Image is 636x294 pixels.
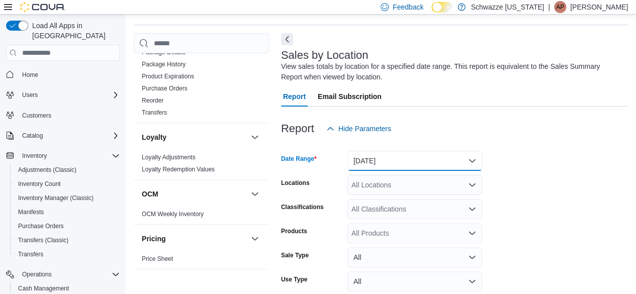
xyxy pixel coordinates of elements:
button: Manifests [10,205,124,219]
label: Locations [281,179,310,187]
span: Inventory Count [18,180,61,188]
span: Product Expirations [142,72,194,80]
p: [PERSON_NAME] [570,1,628,13]
span: Package History [142,60,186,68]
div: Pricing [134,253,269,269]
button: All [347,247,482,267]
span: Users [22,91,38,99]
button: Pricing [249,233,261,245]
button: Hide Parameters [322,119,395,139]
span: Catalog [22,132,43,140]
a: Package History [142,61,186,68]
span: Transfers [14,248,120,260]
span: Load All Apps in [GEOGRAPHIC_DATA] [28,21,120,41]
span: Reorder [142,96,163,105]
span: Price Sheet [142,255,173,263]
span: Transfers (Classic) [14,234,120,246]
span: Inventory Manager (Classic) [18,194,94,202]
button: Customers [2,108,124,123]
span: Purchase Orders [142,84,188,92]
p: Schwazze [US_STATE] [471,1,544,13]
span: Catalog [18,130,120,142]
span: Customers [18,109,120,122]
button: OCM [249,188,261,200]
span: Adjustments (Classic) [14,164,120,176]
button: Inventory Manager (Classic) [10,191,124,205]
a: Transfers (Classic) [14,234,72,246]
span: Email Subscription [318,86,382,107]
a: Inventory Manager (Classic) [14,192,98,204]
a: Home [18,69,42,81]
label: Products [281,227,307,235]
span: Loyalty Redemption Values [142,165,215,173]
a: Manifests [14,206,48,218]
button: [DATE] [347,151,482,171]
a: OCM Weekly Inventory [142,211,204,218]
span: Feedback [393,2,423,12]
span: Loyalty Adjustments [142,153,196,161]
span: Purchase Orders [14,220,120,232]
button: Adjustments (Classic) [10,163,124,177]
span: Home [18,68,120,80]
button: Open list of options [468,205,476,213]
button: Inventory [2,149,124,163]
a: Transfers [142,109,167,116]
p: | [548,1,550,13]
button: Open list of options [468,229,476,237]
button: Next [281,33,293,45]
button: Loyalty [142,132,247,142]
a: Purchase Orders [142,85,188,92]
span: Inventory [18,150,120,162]
a: Transfers [14,248,47,260]
button: Home [2,67,124,81]
label: Use Type [281,275,307,283]
label: Sale Type [281,251,309,259]
span: Inventory [22,152,47,160]
a: Loyalty Adjustments [142,154,196,161]
img: Cova [20,2,65,12]
button: Catalog [2,129,124,143]
span: Adjustments (Classic) [18,166,76,174]
button: Users [2,88,124,102]
span: Inventory Count [14,178,120,190]
h3: Loyalty [142,132,166,142]
button: Inventory Count [10,177,124,191]
button: Inventory [18,150,51,162]
label: Classifications [281,203,324,211]
span: AP [556,1,564,13]
div: View sales totals by location for a specified date range. This report is equivalent to the Sales ... [281,61,623,82]
a: Purchase Orders [14,220,68,232]
span: Manifests [14,206,120,218]
button: Catalog [18,130,47,142]
span: Transfers [18,250,43,258]
div: OCM [134,208,269,224]
span: OCM Weekly Inventory [142,210,204,218]
button: Pricing [142,234,247,244]
span: Transfers (Classic) [18,236,68,244]
span: Operations [18,268,120,280]
a: Customers [18,110,55,122]
button: All [347,271,482,291]
button: Users [18,89,42,101]
input: Dark Mode [431,2,452,13]
a: Product Expirations [142,73,194,80]
button: Operations [2,267,124,281]
button: Open list of options [468,181,476,189]
button: Transfers (Classic) [10,233,124,247]
span: Home [22,71,38,79]
span: Inventory Manager (Classic) [14,192,120,204]
div: Loyalty [134,151,269,179]
span: Users [18,89,120,101]
button: Purchase Orders [10,219,124,233]
button: Loyalty [249,131,261,143]
a: Loyalty Redemption Values [142,166,215,173]
a: Adjustments (Classic) [14,164,80,176]
span: Purchase Orders [18,222,64,230]
a: Reorder [142,97,163,104]
a: Price Sheet [142,255,173,262]
span: Transfers [142,109,167,117]
h3: OCM [142,189,158,199]
button: Transfers [10,247,124,261]
span: Operations [22,270,52,278]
